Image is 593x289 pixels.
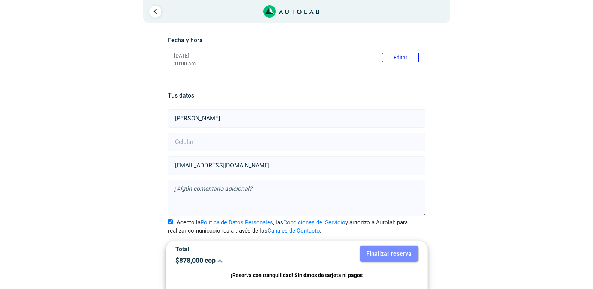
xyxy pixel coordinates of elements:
button: Editar [382,53,419,62]
input: Acepto laPolítica de Datos Personales, lasCondiciones del Servicioy autorizo a Autolab para reali... [168,219,173,224]
a: Link al sitio de autolab [263,7,319,15]
a: Condiciones del Servicio [283,219,345,226]
input: Correo electrónico [168,156,425,175]
h5: Fecha y hora [168,37,425,44]
p: Total [175,246,291,253]
a: Política de Datos Personales [201,219,273,226]
p: 10:00 am [174,61,419,67]
label: Acepto la , las y autorizo a Autolab para realizar comunicaciones a través de los . [168,218,425,235]
p: [DATE] [174,53,419,59]
h5: Tus datos [168,92,425,99]
input: Celular [168,133,425,151]
p: ¡Reserva con tranquilidad! Sin datos de tarjeta ni pagos [175,271,418,280]
p: $ 878,000 cop [175,256,291,264]
input: Nombre y apellido [168,109,425,128]
a: Ir al paso anterior [149,6,161,18]
button: Finalizar reserva [360,246,418,262]
a: Canales de Contacto [268,227,320,234]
